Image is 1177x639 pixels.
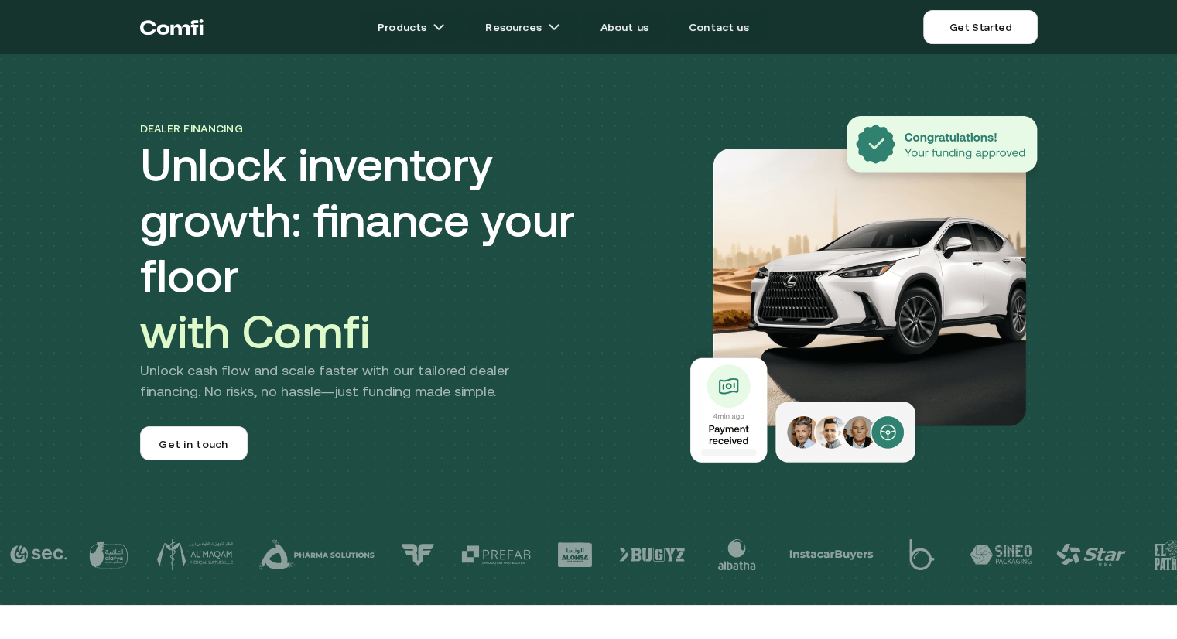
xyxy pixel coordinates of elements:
a: Productsarrow icons [359,12,464,43]
a: Resourcesarrow icons [467,12,578,43]
img: Dealer Financing [690,116,1037,463]
a: About us [582,12,667,43]
img: arrow icons [548,21,560,33]
img: logo-2 [85,541,132,569]
a: Get Started [923,10,1037,44]
img: logo-12 [970,539,1032,570]
img: logo-7 [556,542,594,567]
img: arrow icons [433,21,445,33]
img: logo-10 [789,535,874,574]
img: logo-9 [710,539,764,570]
img: logo-11 [898,539,945,570]
img: logo-8 [619,535,685,574]
img: logo-3 [156,539,234,570]
img: logo-4 [258,524,375,586]
img: logo-6 [461,545,531,564]
a: Return to the top of the Comfi home page [140,4,204,50]
img: logo-13 [1056,535,1126,574]
img: logo-5 [399,535,436,574]
a: Get in touch [140,426,248,460]
a: Contact us [670,12,768,43]
p: Unlock cash flow and scale faster with our tailored dealer financing. No risks, no hassle—just fu... [140,360,561,402]
span: Dealer financing [140,122,243,135]
span: Get in touch [159,436,228,456]
h1: Unlock inventory growth: finance your floor [140,137,666,360]
span: with Comfi [140,305,371,358]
